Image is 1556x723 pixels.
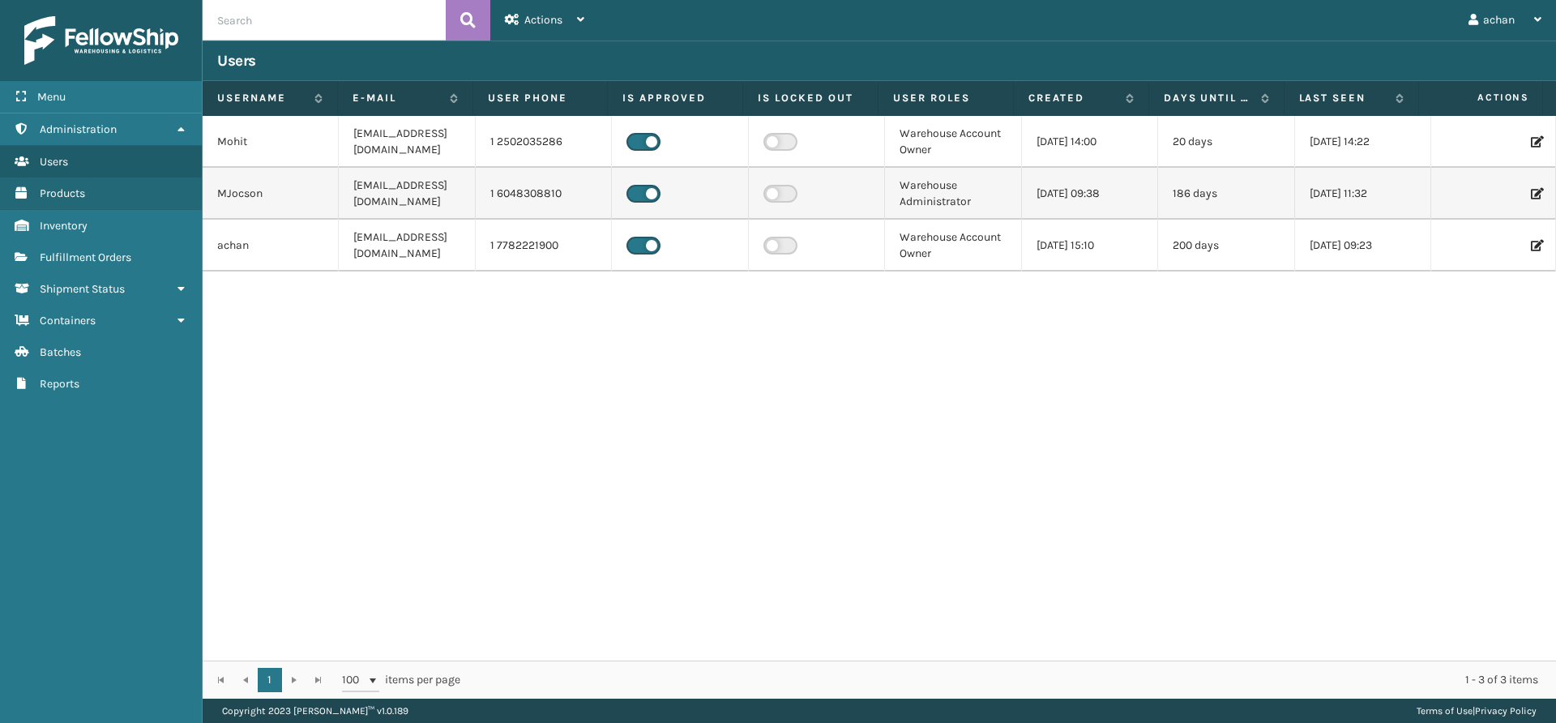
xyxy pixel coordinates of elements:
[476,220,612,272] td: 1 7782221900
[40,345,81,359] span: Batches
[1531,136,1541,148] i: Edit
[40,250,131,264] span: Fulfillment Orders
[1022,168,1158,220] td: [DATE] 09:38
[476,168,612,220] td: 1 6048308810
[1417,705,1473,717] a: Terms of Use
[1531,240,1541,251] i: Edit
[622,91,728,105] label: Is Approved
[203,220,339,272] td: achan
[524,13,562,27] span: Actions
[24,16,178,65] img: logo
[40,186,85,200] span: Products
[1531,188,1541,199] i: Edit
[1022,220,1158,272] td: [DATE] 15:10
[1028,91,1118,105] label: Created
[1158,220,1294,272] td: 200 days
[476,116,612,168] td: 1 2502035286
[1295,220,1431,272] td: [DATE] 09:23
[222,699,408,723] p: Copyright 2023 [PERSON_NAME]™ v 1.0.189
[217,91,306,105] label: Username
[1299,91,1388,105] label: Last Seen
[217,51,256,71] h3: Users
[1158,168,1294,220] td: 186 days
[1295,116,1431,168] td: [DATE] 14:22
[1424,84,1539,111] span: Actions
[1022,116,1158,168] td: [DATE] 14:00
[758,91,863,105] label: Is Locked Out
[40,314,96,327] span: Containers
[1417,699,1537,723] div: |
[40,122,117,136] span: Administration
[342,672,366,688] span: 100
[40,219,88,233] span: Inventory
[1164,91,1253,105] label: Days until password expires
[1295,168,1431,220] td: [DATE] 11:32
[40,377,79,391] span: Reports
[342,668,460,692] span: items per page
[339,168,475,220] td: [EMAIL_ADDRESS][DOMAIN_NAME]
[885,168,1021,220] td: Warehouse Administrator
[488,91,593,105] label: User phone
[40,282,125,296] span: Shipment Status
[353,91,442,105] label: E-mail
[483,672,1538,688] div: 1 - 3 of 3 items
[893,91,998,105] label: User Roles
[203,168,339,220] td: MJocson
[37,90,66,104] span: Menu
[885,220,1021,272] td: Warehouse Account Owner
[339,220,475,272] td: [EMAIL_ADDRESS][DOMAIN_NAME]
[1158,116,1294,168] td: 20 days
[885,116,1021,168] td: Warehouse Account Owner
[203,116,339,168] td: Mohit
[1475,705,1537,717] a: Privacy Policy
[40,155,68,169] span: Users
[339,116,475,168] td: [EMAIL_ADDRESS][DOMAIN_NAME]
[258,668,282,692] a: 1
